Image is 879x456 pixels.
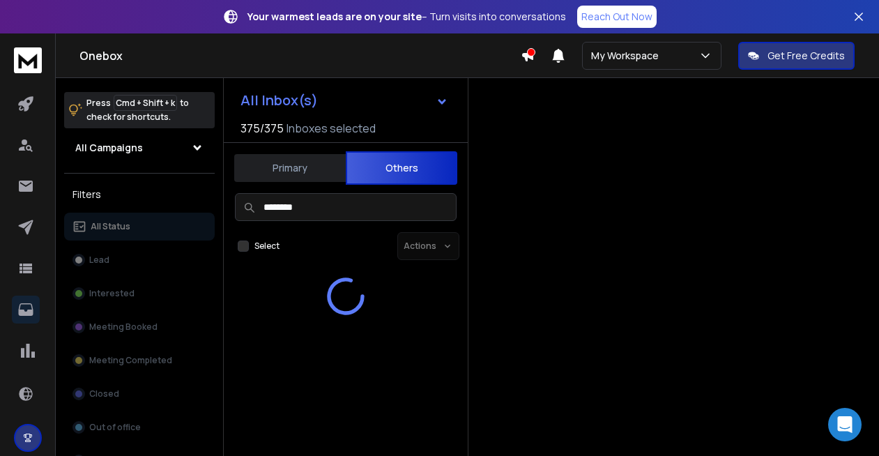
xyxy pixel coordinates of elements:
[64,185,215,204] h3: Filters
[828,408,862,441] div: Open Intercom Messenger
[234,153,346,183] button: Primary
[581,10,652,24] p: Reach Out Now
[75,141,143,155] h1: All Campaigns
[247,10,422,23] strong: Your warmest leads are on your site
[346,151,457,185] button: Others
[591,49,664,63] p: My Workspace
[229,86,459,114] button: All Inbox(s)
[286,120,376,137] h3: Inboxes selected
[14,47,42,73] img: logo
[64,134,215,162] button: All Campaigns
[767,49,845,63] p: Get Free Credits
[254,241,280,252] label: Select
[79,47,521,64] h1: Onebox
[114,95,177,111] span: Cmd + Shift + k
[738,42,855,70] button: Get Free Credits
[240,93,318,107] h1: All Inbox(s)
[86,96,189,124] p: Press to check for shortcuts.
[577,6,657,28] a: Reach Out Now
[247,10,566,24] p: – Turn visits into conversations
[240,120,284,137] span: 375 / 375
